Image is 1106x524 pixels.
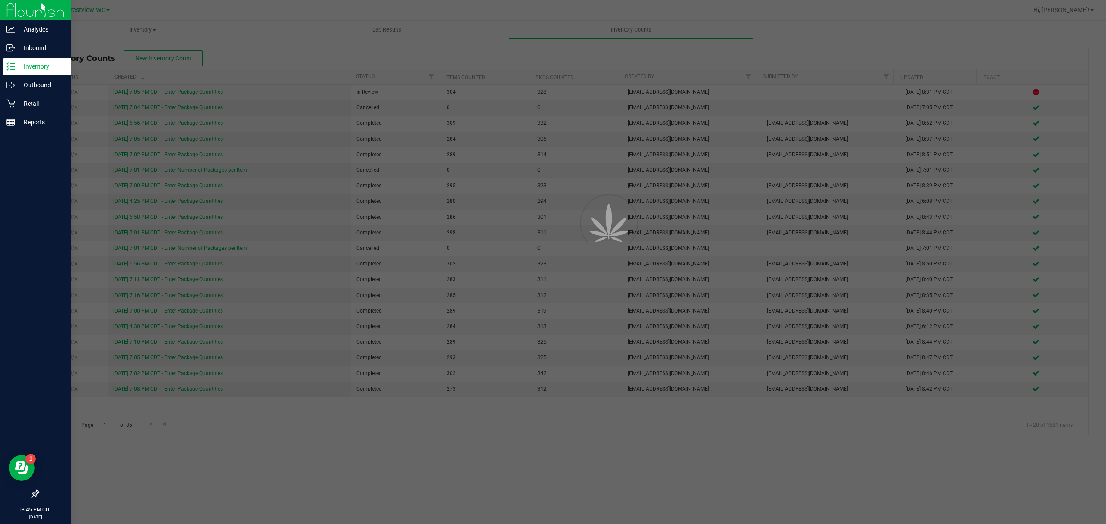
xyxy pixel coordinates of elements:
inline-svg: Inventory [6,62,15,71]
p: Outbound [15,80,67,90]
p: Retail [15,98,67,109]
inline-svg: Inbound [6,44,15,52]
inline-svg: Retail [6,99,15,108]
p: Inbound [15,43,67,53]
inline-svg: Reports [6,118,15,126]
p: Reports [15,117,67,127]
inline-svg: Outbound [6,81,15,89]
inline-svg: Analytics [6,25,15,34]
iframe: Resource center [9,455,35,481]
p: Inventory [15,61,67,72]
p: Analytics [15,24,67,35]
iframe: Resource center unread badge [25,454,36,464]
p: 08:45 PM CDT [4,506,67,514]
p: [DATE] [4,514,67,520]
